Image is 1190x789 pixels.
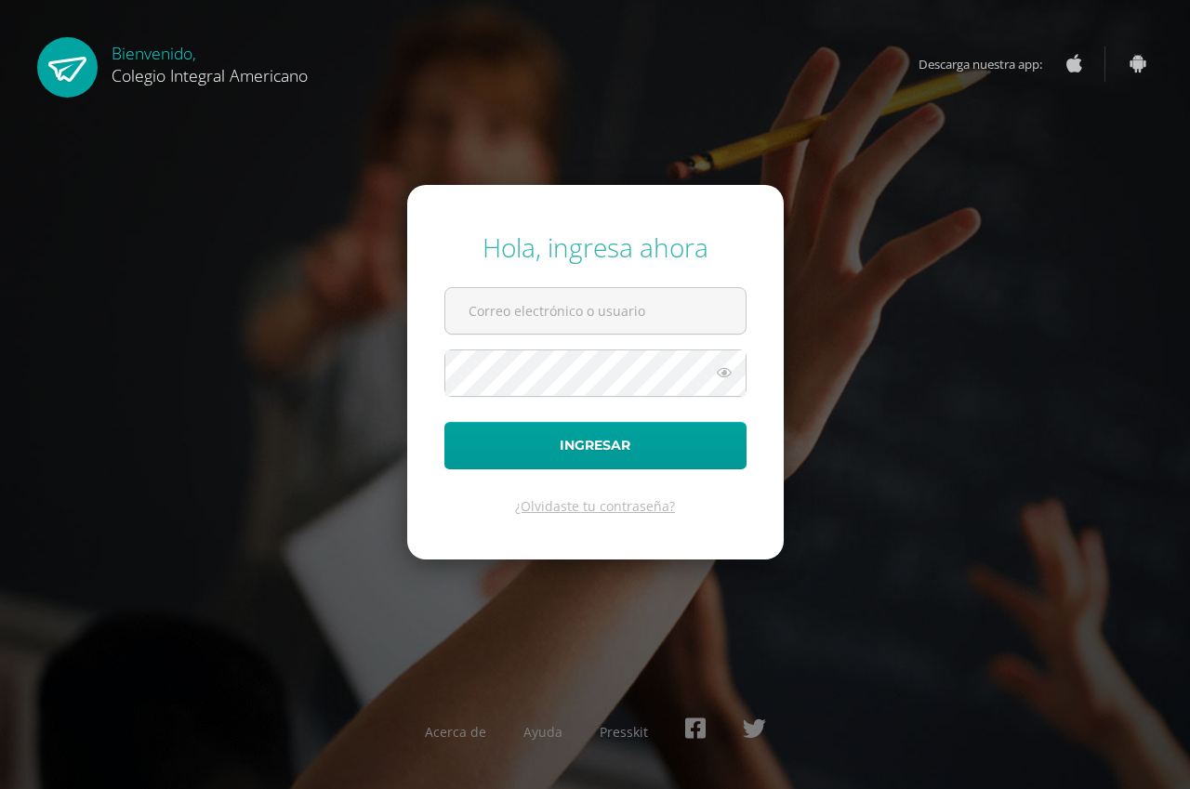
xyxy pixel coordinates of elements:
a: ¿Olvidaste tu contraseña? [515,497,675,515]
a: Acerca de [425,723,486,741]
a: Presskit [600,723,648,741]
span: Colegio Integral Americano [112,64,308,86]
span: Descarga nuestra app: [919,46,1061,82]
div: Bienvenido, [112,37,308,86]
a: Ayuda [523,723,562,741]
button: Ingresar [444,422,747,469]
div: Hola, ingresa ahora [444,230,747,265]
input: Correo electrónico o usuario [445,288,746,334]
